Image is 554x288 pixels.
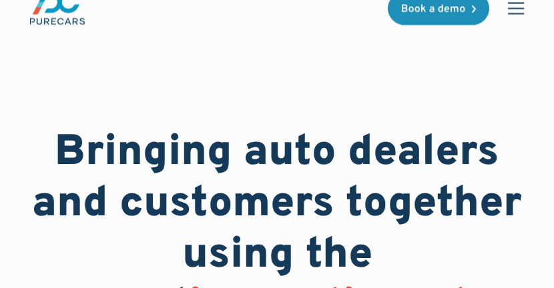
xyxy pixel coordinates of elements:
div: Book a demo [401,3,465,14]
